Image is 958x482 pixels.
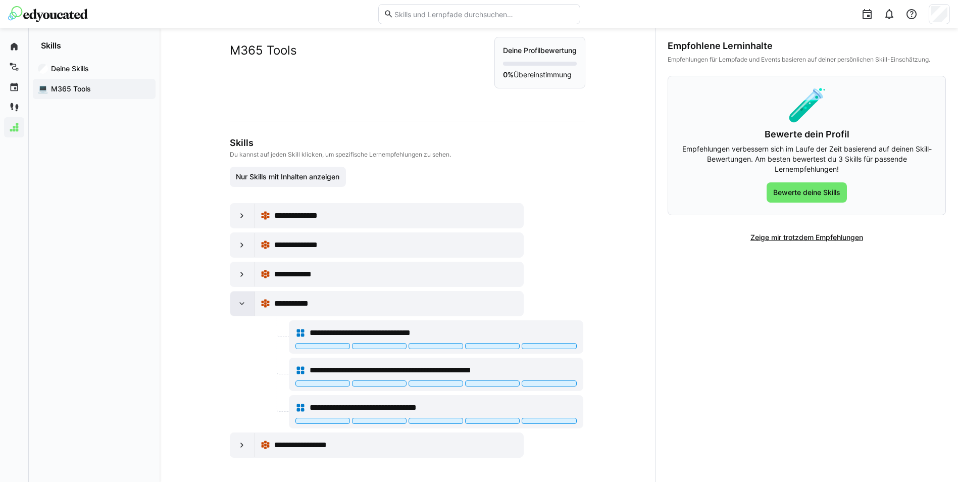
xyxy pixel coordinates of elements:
[49,84,150,94] span: M365 Tools
[744,227,870,248] button: Zeige mir trotzdem Empfehlungen
[767,182,847,203] button: Bewerte deine Skills
[234,172,341,182] span: Nur Skills mit Inhalten anzeigen
[668,40,946,52] div: Empfohlene Lerninhalte
[772,187,842,198] span: Bewerte deine Skills
[393,10,574,19] input: Skills und Lernpfade durchsuchen…
[230,167,346,187] button: Nur Skills mit Inhalten anzeigen
[680,88,933,121] div: 🧪
[503,70,577,80] p: Übereinstimmung
[38,83,48,93] div: 💻️
[668,56,946,64] div: Empfehlungen für Lernpfade und Events basieren auf deiner persönlichen Skill-Einschätzung.
[230,151,583,159] p: Du kannst auf jeden Skill klicken, um spezifische Lernempfehlungen zu sehen.
[749,232,865,243] span: Zeige mir trotzdem Empfehlungen
[503,45,577,56] p: Deine Profilbewertung
[230,137,583,149] h3: Skills
[230,43,297,58] h2: M365 Tools
[680,144,933,174] p: Empfehlungen verbessern sich im Laufe der Zeit basierend auf deinen Skill-Bewertungen. Am besten ...
[503,70,514,79] strong: 0%
[680,129,933,140] h3: Bewerte dein Profil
